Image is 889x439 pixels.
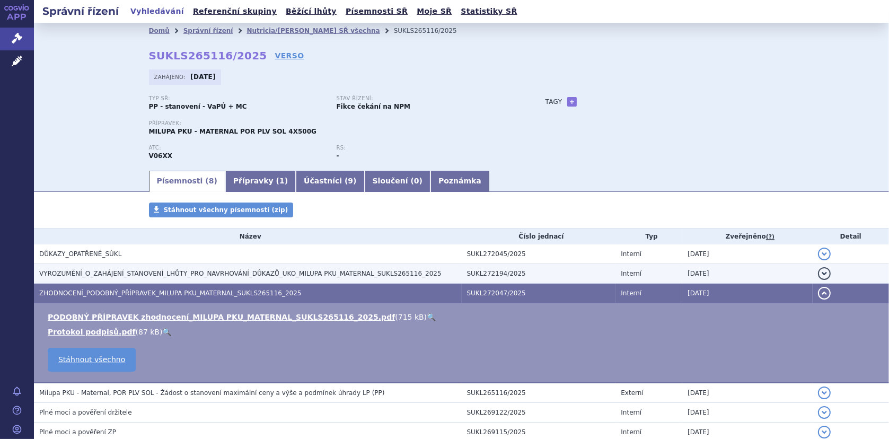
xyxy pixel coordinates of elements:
[275,50,304,61] a: VERSO
[247,27,380,34] a: Nutricia/[PERSON_NAME] SŘ všechna
[162,328,171,336] a: 🔍
[48,348,136,372] a: Stáhnout všechno
[462,284,616,303] td: SUKL272047/2025
[279,177,285,185] span: 1
[457,4,520,19] a: Statistiky SŘ
[682,383,813,403] td: [DATE]
[413,4,455,19] a: Moje SŘ
[190,4,280,19] a: Referenční skupiny
[394,23,471,39] li: SUKLS265116/2025
[149,203,294,217] a: Stáhnout všechny písemnosti (zip)
[34,4,127,19] h2: Správní řízení
[48,328,136,336] a: Protokol podpisů.pdf
[48,312,878,322] li: ( )
[682,403,813,423] td: [DATE]
[149,49,267,62] strong: SUKLS265116/2025
[39,270,442,277] span: VYROZUMĚNÍ_O_ZAHÁJENÍ_STANOVENÍ_LHŮTY_PRO_NAVRHOVÁNÍ_DŮKAZŮ_UKO_MILUPA PKU_MATERNAL_SUKLS265116_2025
[682,229,813,244] th: Zveřejněno
[149,171,225,192] a: Písemnosti (8)
[414,177,419,185] span: 0
[621,428,641,436] span: Interní
[190,73,216,81] strong: [DATE]
[682,264,813,284] td: [DATE]
[154,73,188,81] span: Zahájeno:
[813,229,889,244] th: Detail
[39,250,121,258] span: DŮKAZY_OPATŘENÉ_SÚKL
[138,328,160,336] span: 87 kB
[39,289,302,297] span: ZHODNOCENÍ_PODOBNÝ_PŘÍPRAVEK_MILUPA PKU_MATERNAL_SUKLS265116_2025
[149,152,173,160] strong: POTRAVINY PRO ZVLÁŠTNÍ LÉKAŘSKÉ ÚČELY (PZLÚ) (ČESKÁ ATC SKUPINA)
[621,289,641,297] span: Interní
[348,177,353,185] span: 9
[818,406,831,419] button: detail
[462,229,616,244] th: Číslo jednací
[462,383,616,403] td: SUKL265116/2025
[337,103,410,110] strong: Fikce čekání na NPM
[39,389,385,397] span: Milupa PKU - Maternal, POR PLV SOL - Žádost o stanovení maximální ceny a výše a podmínek úhrady L...
[149,145,326,151] p: ATC:
[164,206,288,214] span: Stáhnout všechny písemnosti (zip)
[818,426,831,438] button: detail
[462,264,616,284] td: SUKL272194/2025
[545,95,562,108] h3: Tagy
[462,403,616,423] td: SUKL269122/2025
[621,409,641,416] span: Interní
[48,313,395,321] a: PODOBNÝ PŘÍPRAVEK zhodnocení_MILUPA PKU_MATERNAL_SUKLS265116_2025.pdf
[149,120,524,127] p: Přípravek:
[149,27,170,34] a: Domů
[127,4,187,19] a: Vyhledávání
[766,233,774,241] abbr: (?)
[337,95,514,102] p: Stav řízení:
[149,103,247,110] strong: PP - stanovení - VaPÚ + MC
[621,250,641,258] span: Interní
[621,389,643,397] span: Externí
[398,313,424,321] span: 715 kB
[365,171,430,192] a: Sloučení (0)
[337,152,339,160] strong: -
[818,287,831,300] button: detail
[209,177,214,185] span: 8
[39,409,132,416] span: Plné moci a pověření držitele
[818,267,831,280] button: detail
[39,428,116,436] span: Plné moci a pověření ZP
[462,244,616,264] td: SUKL272045/2025
[296,171,364,192] a: Účastníci (9)
[818,387,831,399] button: detail
[427,313,436,321] a: 🔍
[149,128,316,135] span: MILUPA PKU - MATERNAL POR PLV SOL 4X500G
[818,248,831,260] button: detail
[342,4,411,19] a: Písemnosti SŘ
[225,171,296,192] a: Přípravky (1)
[682,284,813,303] td: [DATE]
[621,270,641,277] span: Interní
[430,171,489,192] a: Poznámka
[337,145,514,151] p: RS:
[34,229,462,244] th: Název
[48,327,878,337] li: ( )
[183,27,233,34] a: Správní řízení
[283,4,340,19] a: Běžící lhůty
[567,97,577,107] a: +
[149,95,326,102] p: Typ SŘ:
[682,244,813,264] td: [DATE]
[615,229,682,244] th: Typ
